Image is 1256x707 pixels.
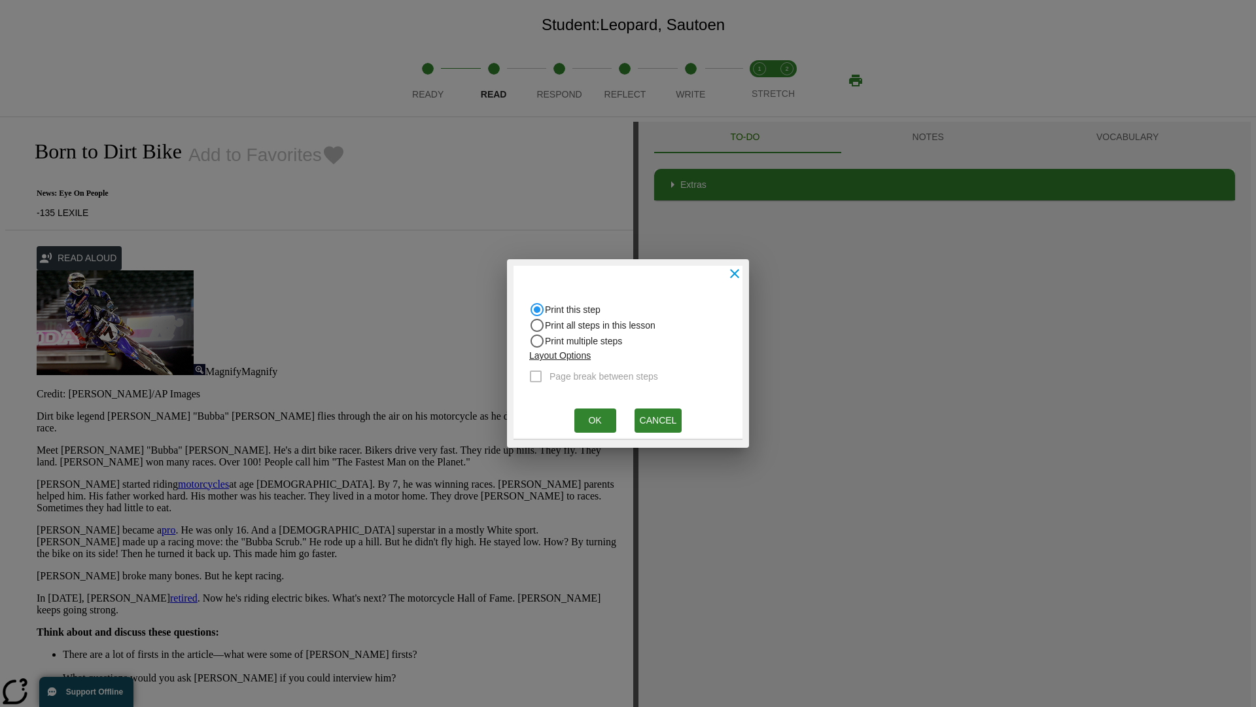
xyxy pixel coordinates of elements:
[545,303,601,317] span: Print this step
[635,408,682,433] button: Cancel
[720,259,749,288] button: close
[549,370,658,384] span: Page break between steps
[529,349,669,363] p: Layout Options
[545,319,655,333] span: Print all steps in this lesson
[574,408,616,433] button: Ok, Will open in new browser window or tab
[545,335,622,348] span: Print multiple steps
